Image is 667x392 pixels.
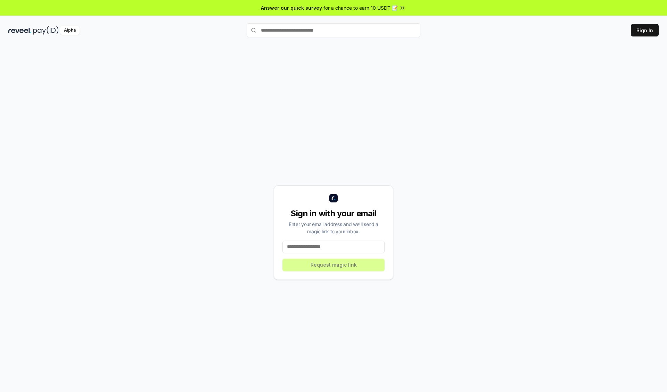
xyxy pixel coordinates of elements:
span: Answer our quick survey [261,4,322,11]
span: for a chance to earn 10 USDT 📝 [323,4,398,11]
img: pay_id [33,26,59,35]
img: logo_small [329,194,338,202]
div: Enter your email address and we’ll send a magic link to your inbox. [282,220,385,235]
div: Sign in with your email [282,208,385,219]
img: reveel_dark [8,26,32,35]
button: Sign In [631,24,659,36]
div: Alpha [60,26,80,35]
